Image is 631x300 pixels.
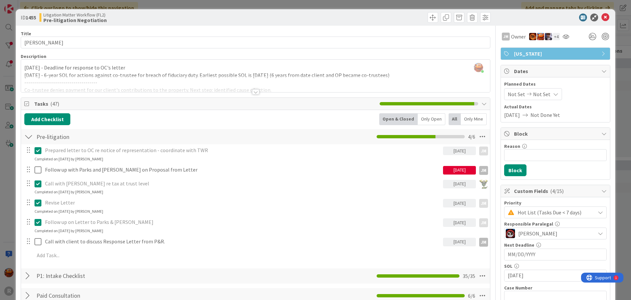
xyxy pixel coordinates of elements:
[514,67,598,75] span: Dates
[529,33,536,40] img: TR
[443,199,476,207] div: [DATE]
[443,166,476,175] div: [DATE]
[504,285,532,291] label: Case Number
[514,50,598,58] span: [US_STATE]
[504,81,607,88] span: Planned Dates
[550,188,564,194] span: ( 4/15 )
[35,189,103,195] div: Completed on [DATE] by [PERSON_NAME]
[479,218,488,227] div: JM
[537,33,544,40] img: KA
[45,147,440,154] p: Prepared letter to OC re notice of representation - coordinate with TWR
[533,90,550,98] span: Not Set
[518,230,557,237] span: [PERSON_NAME]
[35,228,103,234] div: Completed on [DATE] by [PERSON_NAME]
[463,272,475,280] span: 35 / 35
[45,218,440,226] p: Follow up on Letter to Parks & [PERSON_NAME]
[24,64,487,71] p: [DATE] - Deadline for response to OC's letter
[443,218,476,227] div: [DATE]
[479,166,488,175] div: JM
[34,100,376,108] span: Tasks
[504,143,520,149] label: Reason
[418,113,445,125] div: Only Open
[504,164,526,176] button: Block
[24,71,487,79] p: [DATE] - 6-year SOL for actions against co-trustee for breach of fiduciary duty. Earliest possibl...
[553,33,560,40] div: + 4
[35,156,103,162] div: Completed on [DATE] by [PERSON_NAME]
[35,208,103,214] div: Completed on [DATE] by [PERSON_NAME]
[479,199,488,208] div: JM
[21,31,31,37] label: Title
[514,187,598,195] span: Custom Fields
[474,63,483,72] img: aA8oODzEalp137YGtSoonM2g49K7iBLo.jpg
[479,238,488,247] div: JM
[461,113,487,125] div: Only Mine
[508,249,603,260] input: MM/DD/YYYY
[45,180,440,187] p: Call with [PERSON_NAME] re tax at trust level
[514,130,598,138] span: Block
[43,17,107,23] b: Pre-litigation Negotiation
[443,180,476,188] div: [DATE]
[518,208,592,217] span: Hot List (Tasks Due < 7 days)
[504,243,607,247] div: Next Deadline
[504,222,607,226] div: Responsible Paralegal
[506,229,515,238] img: JS
[34,270,182,282] input: Add Checklist...
[511,33,526,41] span: Owner
[504,201,607,205] div: Priority
[502,33,510,41] div: JM
[24,113,70,125] button: Add Checklist
[34,3,36,8] div: 1
[21,53,46,59] span: Description
[34,131,182,143] input: Add Checklist...
[14,1,30,9] span: Support
[21,37,490,48] input: type card name here...
[50,100,59,107] span: ( 47 )
[508,270,603,281] input: MM/DD/YYYY
[468,292,475,300] span: 6 / 6
[479,180,488,189] img: NC
[45,166,440,174] p: Follow up with Parks and [PERSON_NAME] on Proposal from Letter
[545,33,552,40] img: ML
[26,14,36,21] b: 1455
[379,113,418,125] div: Open & Closed
[504,111,520,119] span: [DATE]
[530,111,560,119] span: Not Done Yet
[443,147,476,155] div: [DATE]
[468,133,475,141] span: 4 / 6
[449,113,461,125] div: All
[443,238,476,246] div: [DATE]
[508,90,525,98] span: Not Set
[45,199,440,206] p: Revise Letter
[43,12,107,17] span: Litigation Matter Workflow (FL2)
[21,14,36,21] span: ID
[479,147,488,155] div: JM
[45,238,440,245] p: Call with client to discuss Response Letter from P&R.
[504,264,607,268] div: SOL
[504,103,607,110] span: Actual Dates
